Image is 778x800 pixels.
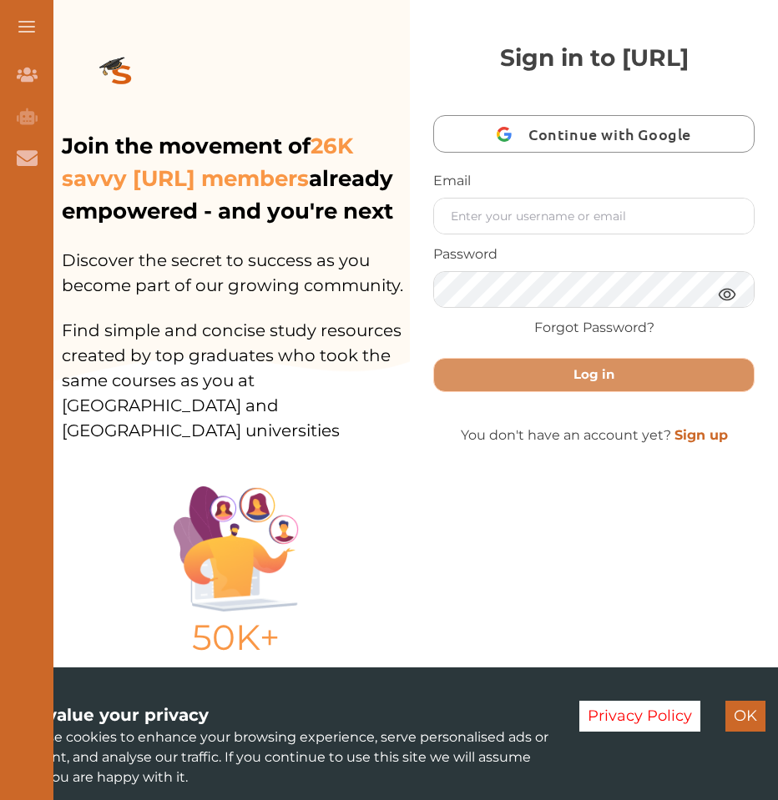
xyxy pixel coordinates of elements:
a: Forgot Password? [534,318,654,338]
p: You don't have an account yet? [433,425,755,445]
button: Accept cookies [725,701,765,732]
p: Discover the secret to success as you become part of our growing community. [62,228,410,298]
span: Continue with Google [528,114,700,153]
p: Active Users in [DATE] [174,664,299,704]
button: Decline cookies [579,701,700,732]
p: Password [433,244,755,264]
img: logo [62,30,182,123]
button: Log in [433,358,755,392]
div: We use cookies to enhance your browsing experience, serve personalised ads or content, and analys... [13,702,554,787]
input: Enter your username or email [434,199,754,234]
p: Find simple and concise study resources created by top graduates who took the same courses as you... [62,298,410,443]
p: Email [433,171,755,191]
button: Continue with Google [433,115,755,153]
p: Join the movement of already empowered - and you're next [62,130,407,228]
a: Sign up [674,427,728,443]
p: Sign in to [URL] [433,40,755,75]
p: 50K+ [174,611,299,664]
img: eye.3286bcf0.webp [717,284,737,304]
img: Illustration.25158f3c.png [174,486,299,611]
